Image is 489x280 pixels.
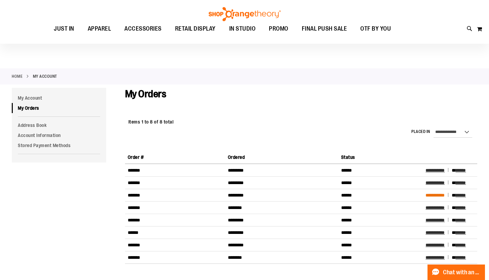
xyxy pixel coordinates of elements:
[12,103,106,113] a: My Orders
[12,130,106,140] a: Account Information
[354,21,398,37] a: OTF BY YOU
[302,21,347,36] span: FINAL PUSH SALE
[427,265,485,280] button: Chat with an Expert
[338,151,423,164] th: Status
[208,7,282,21] img: Shop Orangetheory
[360,21,391,36] span: OTF BY YOU
[124,21,162,36] span: ACCESSORIES
[125,88,166,100] span: My Orders
[47,21,81,37] a: JUST IN
[229,21,256,36] span: IN STUDIO
[443,269,481,276] span: Chat with an Expert
[125,151,225,164] th: Order #
[12,73,23,79] a: Home
[262,21,295,37] a: PROMO
[12,140,106,150] a: Stored Payment Methods
[411,129,430,135] label: Placed in
[175,21,216,36] span: RETAIL DISPLAY
[54,21,74,36] span: JUST IN
[225,151,338,164] th: Ordered
[81,21,118,37] a: APPAREL
[295,21,354,37] a: FINAL PUSH SALE
[12,120,106,130] a: Address Book
[12,93,106,103] a: My Account
[33,73,57,79] strong: My Account
[118,21,168,37] a: ACCESSORIES
[128,119,174,125] span: Items 1 to 8 of 8 total
[269,21,288,36] span: PROMO
[168,21,222,37] a: RETAIL DISPLAY
[88,21,111,36] span: APPAREL
[222,21,262,37] a: IN STUDIO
